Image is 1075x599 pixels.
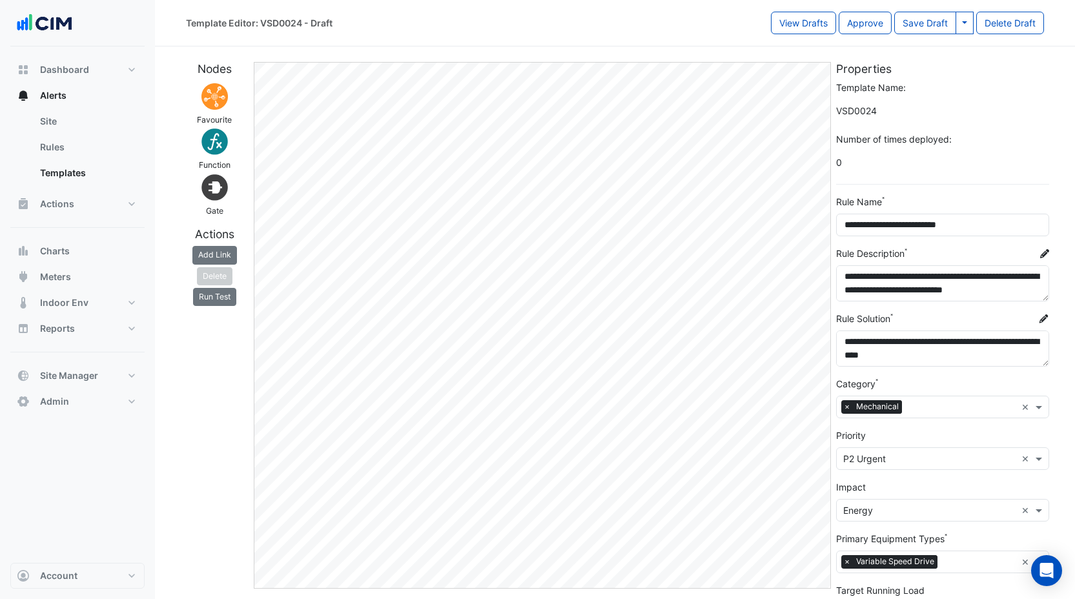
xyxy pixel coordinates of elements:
[1021,400,1032,414] span: Clear
[853,400,902,413] span: Mechanical
[1031,555,1062,586] div: Open Intercom Messenger
[40,395,69,408] span: Admin
[836,429,866,442] label: Priority
[836,480,866,494] label: Impact
[192,246,237,264] button: Add Link
[10,108,145,191] div: Alerts
[40,89,67,102] span: Alerts
[186,16,333,30] div: Template Editor: VSD0024 - Draft
[15,10,74,36] img: Company Logo
[197,115,232,125] small: Favourite
[836,151,1049,174] span: 0
[181,227,249,241] h5: Actions
[894,12,956,34] button: Save Draft
[10,57,145,83] button: Dashboard
[40,63,89,76] span: Dashboard
[17,369,30,382] app-icon: Site Manager
[10,264,145,290] button: Meters
[1021,503,1032,517] span: Clear
[40,296,88,309] span: Indoor Env
[836,99,1049,122] span: A template's name cannot be changed. Use 'Save As' to create a new template
[836,312,890,325] label: Rule Solution
[17,270,30,283] app-icon: Meters
[199,172,230,203] img: Gate
[193,288,236,306] button: Run Test
[30,134,145,160] a: Rules
[40,369,98,382] span: Site Manager
[199,160,230,170] small: Function
[853,555,937,568] span: Variable Speed Drive
[1021,555,1032,569] span: Clear
[839,12,892,34] button: Approve
[836,62,1049,76] h5: Properties
[10,238,145,264] button: Charts
[771,12,836,34] button: View Drafts
[30,160,145,186] a: Templates
[206,206,223,216] small: Gate
[10,316,145,341] button: Reports
[1021,452,1032,465] span: Clear
[17,89,30,102] app-icon: Alerts
[30,108,145,134] a: Site
[17,395,30,408] app-icon: Admin
[40,569,77,582] span: Account
[10,563,145,589] button: Account
[836,377,875,391] label: Category
[836,532,945,545] label: Primary Equipment Types
[17,63,30,76] app-icon: Dashboard
[40,270,71,283] span: Meters
[40,245,70,258] span: Charts
[976,12,1044,34] button: Delete Draft
[10,191,145,217] button: Actions
[10,83,145,108] button: Alerts
[836,584,925,597] label: Target Running Load
[199,81,230,112] img: Favourite
[10,363,145,389] button: Site Manager
[836,195,882,208] label: Rule Name
[10,389,145,414] button: Admin
[841,400,853,413] span: ×
[836,132,952,146] label: Number of times deployed:
[841,555,853,568] span: ×
[836,247,905,260] label: Rule Description
[17,198,30,210] app-icon: Actions
[17,322,30,335] app-icon: Reports
[199,126,230,157] img: Function
[181,62,249,76] h5: Nodes
[40,322,75,335] span: Reports
[40,198,74,210] span: Actions
[10,290,145,316] button: Indoor Env
[17,245,30,258] app-icon: Charts
[17,296,30,309] app-icon: Indoor Env
[836,81,906,94] label: Template Name:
